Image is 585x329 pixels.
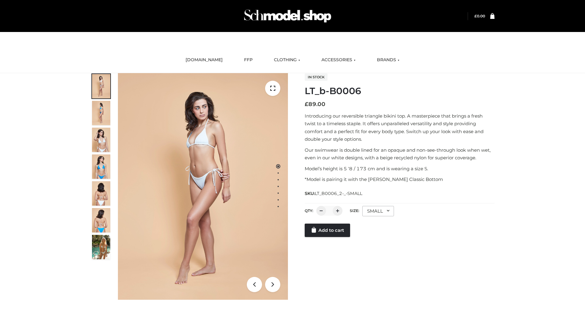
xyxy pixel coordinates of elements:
img: ArielClassicBikiniTop_CloudNine_AzureSky_OW114ECO_1-scaled.jpg [92,74,110,98]
p: Introducing our reversible triangle bikini top. A masterpiece that brings a fresh twist to a time... [305,112,495,143]
img: Schmodel Admin 964 [242,4,333,28]
img: ArielClassicBikiniTop_CloudNine_AzureSky_OW114ECO_7-scaled.jpg [92,181,110,206]
span: LT_B0006_2-_-SMALL [315,191,362,196]
img: ArielClassicBikiniTop_CloudNine_AzureSky_OW114ECO_3-scaled.jpg [92,128,110,152]
a: Add to cart [305,224,350,237]
img: ArielClassicBikiniTop_CloudNine_AzureSky_OW114ECO_1 [118,73,288,300]
label: QTY: [305,208,313,213]
p: Model’s height is 5 ‘8 / 173 cm and is wearing a size S. [305,165,495,173]
span: In stock [305,73,328,81]
img: ArielClassicBikiniTop_CloudNine_AzureSky_OW114ECO_4-scaled.jpg [92,154,110,179]
label: Size: [350,208,359,213]
bdi: 89.00 [305,101,325,108]
p: Our swimwear is double lined for an opaque and non-see-through look when wet, even in our white d... [305,146,495,162]
p: *Model is pairing it with the [PERSON_NAME] Classic Bottom [305,175,495,183]
img: Arieltop_CloudNine_AzureSky2.jpg [92,235,110,259]
span: £ [305,101,308,108]
a: BRANDS [372,53,404,67]
a: ACCESSORIES [317,53,360,67]
a: CLOTHING [269,53,305,67]
h1: LT_b-B0006 [305,86,495,97]
span: £ [474,14,477,18]
img: ArielClassicBikiniTop_CloudNine_AzureSky_OW114ECO_8-scaled.jpg [92,208,110,232]
span: SKU: [305,190,363,197]
img: ArielClassicBikiniTop_CloudNine_AzureSky_OW114ECO_2-scaled.jpg [92,101,110,125]
a: £0.00 [474,14,485,18]
bdi: 0.00 [474,14,485,18]
a: FFP [239,53,257,67]
a: [DOMAIN_NAME] [181,53,227,67]
div: SMALL [362,206,394,216]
